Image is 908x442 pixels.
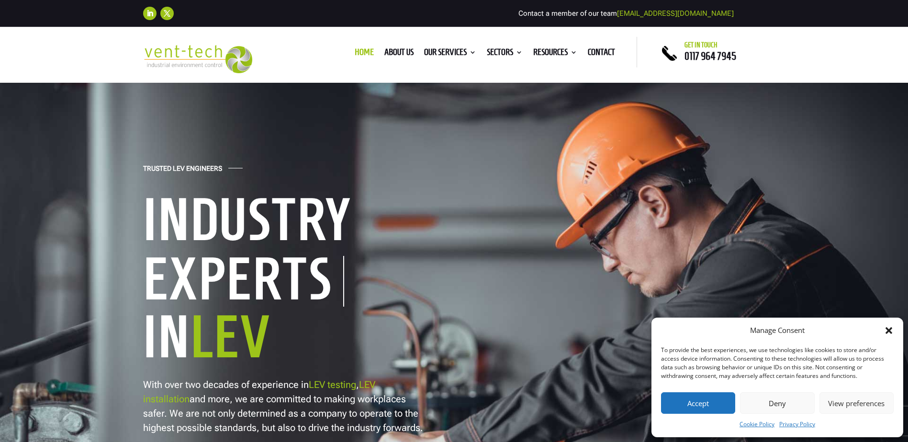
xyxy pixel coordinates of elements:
[661,346,893,380] div: To provide the best experiences, we use technologies like cookies to store and/or access device i...
[143,7,157,20] a: Follow on LinkedIn
[424,49,476,59] a: Our Services
[684,41,717,49] span: Get in touch
[779,419,815,430] a: Privacy Policy
[819,392,894,414] button: View preferences
[160,7,174,20] a: Follow on X
[617,9,734,18] a: [EMAIL_ADDRESS][DOMAIN_NAME]
[518,9,734,18] span: Contact a member of our team
[384,49,414,59] a: About us
[533,49,577,59] a: Resources
[740,419,774,430] a: Cookie Policy
[487,49,523,59] a: Sectors
[309,379,356,390] a: LEV testing
[588,49,615,59] a: Contact
[750,325,805,336] div: Manage Consent
[661,392,735,414] button: Accept
[143,165,222,177] h4: Trusted LEV Engineers
[684,50,736,62] a: 0117 964 7945
[143,189,440,254] h1: Industry
[143,307,440,372] h1: In
[191,305,271,368] span: LEV
[143,45,253,73] img: 2023-09-27T08_35_16.549ZVENT-TECH---Clear-background
[143,256,344,307] h1: Experts
[884,326,894,335] div: Close dialog
[740,392,814,414] button: Deny
[143,377,426,435] p: With over two decades of experience in , and more, we are committed to making workplaces safer. W...
[355,49,374,59] a: Home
